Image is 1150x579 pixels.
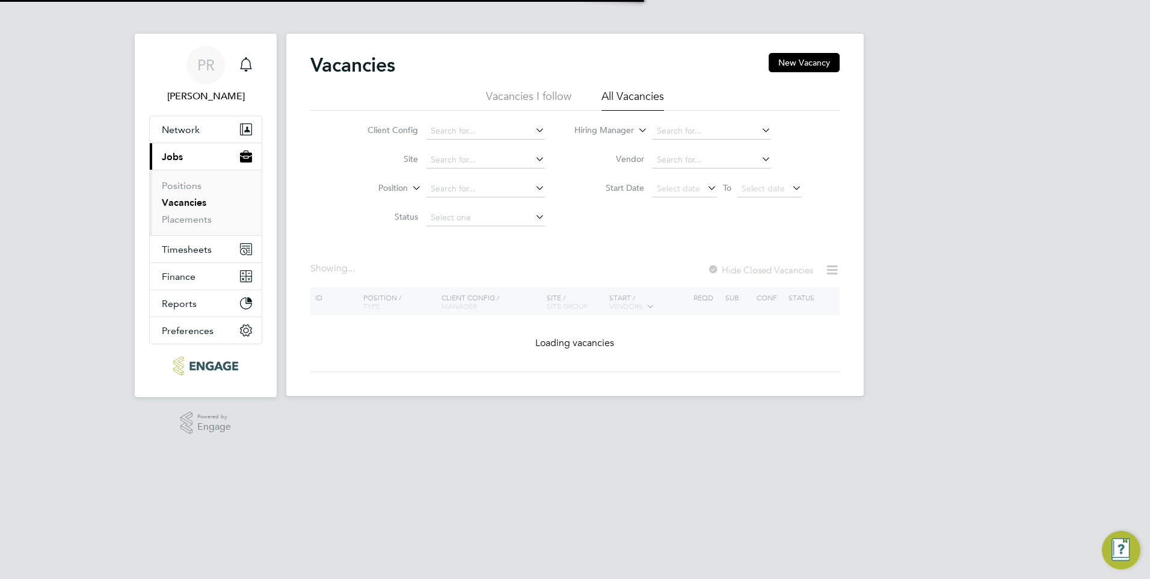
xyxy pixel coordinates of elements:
input: Search for... [426,181,545,197]
span: Preferences [162,325,214,336]
span: Powered by [197,412,231,422]
a: Placements [162,214,212,225]
span: Select date [742,183,785,194]
label: Start Date [575,182,644,193]
button: Network [150,116,262,143]
div: Jobs [150,170,262,235]
input: Select one [426,209,545,226]
div: Showing [310,262,357,275]
a: PR[PERSON_NAME] [149,46,262,104]
span: PR [197,57,215,73]
span: Engage [197,422,231,432]
button: New Vacancy [769,53,840,72]
span: Pallvi Raghvani [149,89,262,104]
input: Search for... [653,123,771,140]
input: Search for... [426,123,545,140]
span: To [719,180,735,196]
li: Vacancies I follow [486,89,571,111]
label: Vendor [575,153,644,164]
a: Vacancies [162,197,206,208]
span: ... [348,262,355,274]
a: Go to home page [149,356,262,376]
span: Timesheets [162,244,212,255]
button: Engage Resource Center [1102,531,1140,569]
label: Position [339,182,408,194]
input: Search for... [426,152,545,169]
button: Preferences [150,317,262,344]
span: Select date [657,183,700,194]
label: Hide Closed Vacancies [707,264,813,276]
span: Reports [162,298,197,309]
span: Jobs [162,151,183,163]
button: Reports [150,290,262,317]
label: Client Config [349,125,418,135]
button: Jobs [150,143,262,170]
img: ncclondon-logo-retina.png [173,356,238,376]
li: All Vacancies [601,89,664,111]
label: Status [349,211,418,222]
a: Powered byEngage [180,412,232,435]
input: Search for... [653,152,771,169]
button: Timesheets [150,236,262,262]
label: Hiring Manager [565,125,634,137]
label: Site [349,153,418,164]
span: Network [162,124,200,135]
button: Finance [150,263,262,289]
h2: Vacancies [310,53,395,77]
a: Positions [162,180,201,191]
nav: Main navigation [135,34,277,397]
span: Finance [162,271,195,282]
